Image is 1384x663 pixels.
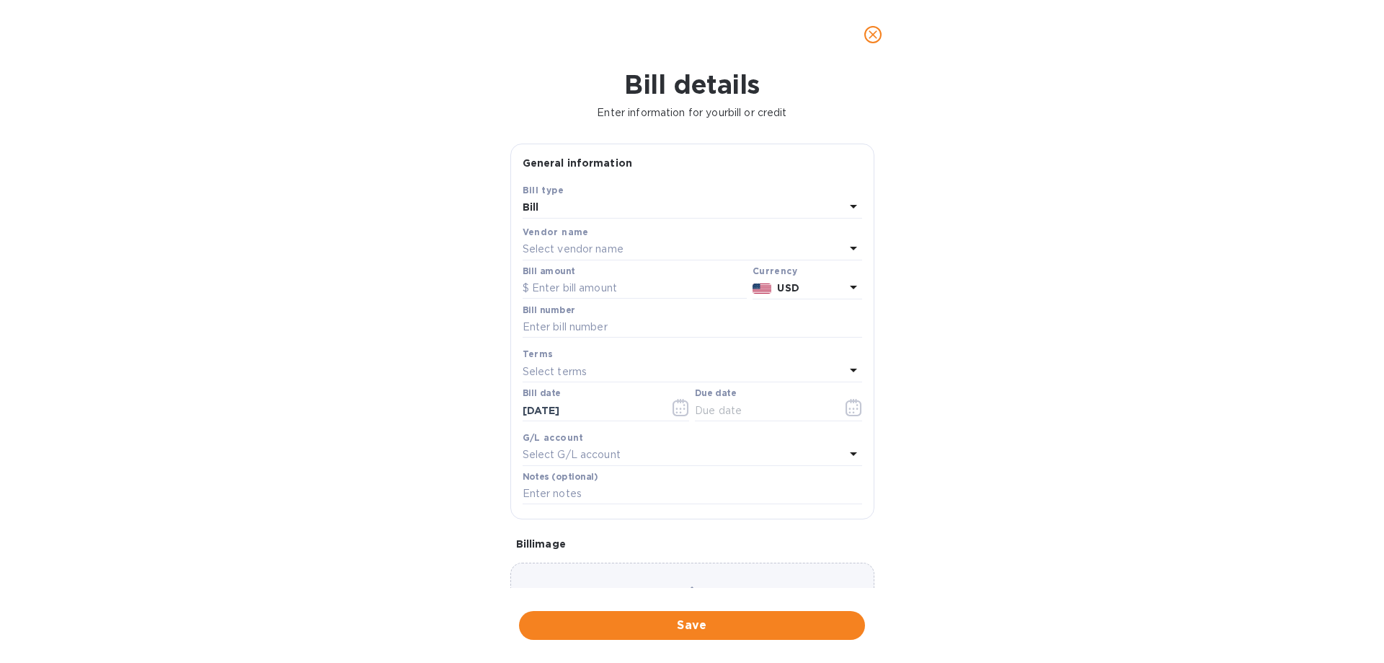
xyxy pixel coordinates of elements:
[523,400,659,421] input: Select date
[523,278,747,299] input: $ Enter bill amount
[523,157,633,169] b: General information
[523,473,598,481] label: Notes (optional)
[12,69,1372,100] h1: Bill details
[523,242,624,257] p: Select vendor name
[523,317,862,338] input: Enter bill number
[519,611,865,640] button: Save
[516,537,869,551] p: Bill image
[777,282,799,294] b: USD
[523,267,575,276] label: Bill amount
[523,432,584,443] b: G/L account
[695,400,831,421] input: Due date
[12,105,1372,120] p: Enter information for your bill or credit
[856,17,890,52] button: close
[523,185,564,196] b: Bill type
[523,364,587,379] p: Select terms
[753,265,797,276] b: Currency
[523,348,554,359] b: Terms
[523,390,561,398] label: Bill date
[753,284,772,294] img: USD
[531,617,853,634] span: Save
[523,483,862,505] input: Enter notes
[695,390,736,398] label: Due date
[523,306,575,315] label: Bill number
[523,227,589,237] b: Vendor name
[523,201,539,213] b: Bill
[523,447,621,462] p: Select G/L account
